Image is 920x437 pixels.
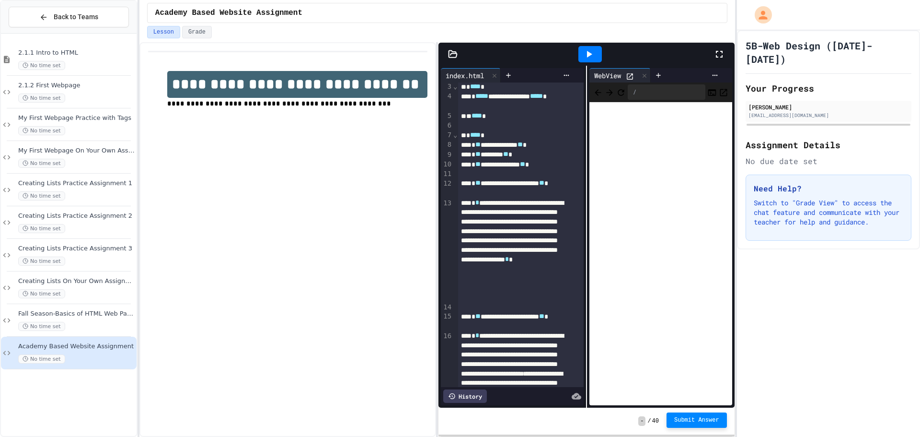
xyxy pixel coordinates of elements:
div: 6 [441,121,453,130]
span: No time set [18,322,65,331]
div: 8 [441,140,453,150]
h2: Assignment Details [746,138,911,152]
span: Creating Lists On Your Own Assignment [18,277,135,285]
h1: 5B-Web Design ([DATE]-[DATE]) [746,39,911,66]
div: [EMAIL_ADDRESS][DOMAIN_NAME] [748,112,908,119]
button: Refresh [616,86,626,98]
div: 16 [441,331,453,436]
span: Back [593,86,603,98]
button: Back to Teams [9,7,129,27]
span: No time set [18,354,65,364]
div: 5 [441,111,453,121]
span: Academy Based Website Assignment [155,7,302,19]
div: index.html [441,71,489,81]
span: Creating Lists Practice Assignment 2 [18,212,135,220]
div: My Account [745,4,774,26]
span: No time set [18,94,65,103]
iframe: Web Preview [589,102,732,406]
button: Grade [182,26,212,38]
span: 40 [652,417,659,425]
span: Back to Teams [54,12,98,22]
div: 12 [441,179,453,199]
span: No time set [18,126,65,135]
h2: Your Progress [746,82,911,95]
span: My First Webpage Practice with Tags [18,114,135,122]
div: WebView [589,68,651,83]
span: Fold line [453,83,458,90]
span: My First Webpage On Your Own Assignment [18,147,135,155]
div: 15 [441,312,453,331]
span: No time set [18,191,65,201]
div: 11 [441,169,453,179]
div: 9 [441,150,453,160]
div: [PERSON_NAME] [748,103,908,111]
div: 4 [441,92,453,111]
p: Switch to "Grade View" to access the chat feature and communicate with your teacher for help and ... [754,198,903,227]
div: 7 [441,130,453,140]
div: / [628,84,705,100]
div: WebView [589,71,626,81]
span: 2.1.1 Intro to HTML [18,49,135,57]
span: Fall Season-Basics of HTML Web Page Assignment [18,310,135,318]
div: index.html [441,68,501,83]
div: 13 [441,199,453,303]
div: 10 [441,160,453,169]
span: 2.1.2 First Webpage [18,82,135,90]
span: - [638,416,645,426]
button: Submit Answer [667,413,727,428]
button: Lesson [147,26,180,38]
span: No time set [18,224,65,233]
span: Creating Lists Practice Assignment 1 [18,179,135,188]
button: Console [707,86,717,98]
div: 14 [441,303,453,312]
span: Forward [605,86,614,98]
span: No time set [18,289,65,298]
span: Fold line [453,131,458,139]
span: No time set [18,257,65,266]
span: Creating Lists Practice Assignment 3 [18,245,135,253]
span: No time set [18,61,65,70]
span: No time set [18,159,65,168]
div: No due date set [746,155,911,167]
span: / [647,417,651,425]
span: Submit Answer [674,416,719,424]
button: Open in new tab [719,86,728,98]
h3: Need Help? [754,183,903,194]
div: History [443,390,487,403]
div: 3 [441,82,453,92]
span: Academy Based Website Assignment [18,343,135,351]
